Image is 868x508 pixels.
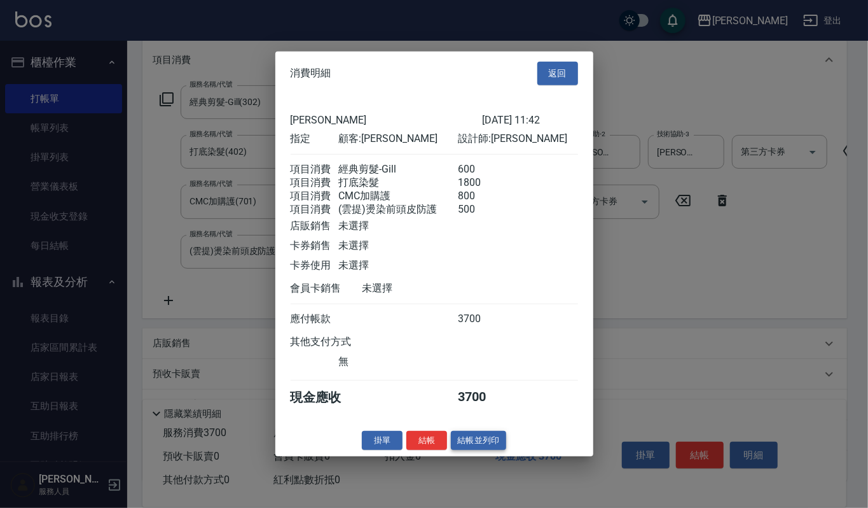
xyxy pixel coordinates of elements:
div: CMC加購護 [338,189,458,202]
div: 設計師: [PERSON_NAME] [458,132,577,145]
div: 卡券銷售 [291,239,338,252]
div: 指定 [291,132,338,145]
div: 卡券使用 [291,258,338,272]
div: 600 [458,162,506,176]
div: [PERSON_NAME] [291,113,482,125]
div: 現金應收 [291,388,362,406]
div: 顧客: [PERSON_NAME] [338,132,458,145]
button: 結帳並列印 [451,430,506,450]
div: [DATE] 11:42 [482,113,578,125]
div: 未選擇 [338,239,458,252]
div: 項目消費 [291,162,338,176]
div: 500 [458,202,506,216]
div: 未選擇 [338,219,458,232]
div: 打底染髮 [338,176,458,189]
div: 3700 [458,312,506,325]
div: 未選擇 [338,258,458,272]
div: 店販銷售 [291,219,338,232]
div: 應付帳款 [291,312,338,325]
div: 項目消費 [291,202,338,216]
div: 1800 [458,176,506,189]
div: 800 [458,189,506,202]
div: 其他支付方式 [291,335,387,348]
div: 經典剪髮-Gill [338,162,458,176]
div: 無 [338,355,458,368]
div: 未選擇 [362,281,482,295]
div: 項目消費 [291,189,338,202]
button: 掛單 [362,430,403,450]
div: 會員卡銷售 [291,281,362,295]
div: 3700 [458,388,506,406]
button: 返回 [537,62,578,85]
div: (雲提)燙染前頭皮防護 [338,202,458,216]
button: 結帳 [406,430,447,450]
div: 項目消費 [291,176,338,189]
span: 消費明細 [291,67,331,80]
